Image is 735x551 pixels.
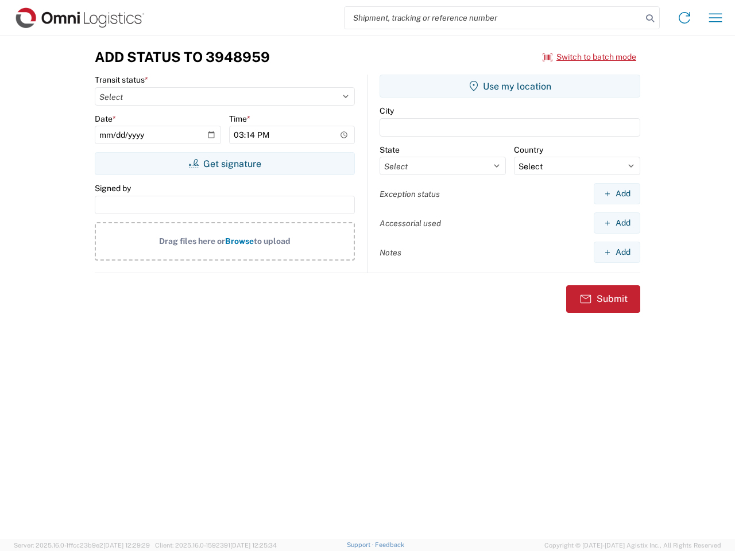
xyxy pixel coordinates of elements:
[594,183,640,204] button: Add
[514,145,543,155] label: Country
[95,152,355,175] button: Get signature
[229,114,250,124] label: Time
[95,49,270,65] h3: Add Status to 3948959
[225,236,254,246] span: Browse
[345,7,642,29] input: Shipment, tracking or reference number
[594,242,640,263] button: Add
[347,541,376,548] a: Support
[95,183,131,193] label: Signed by
[95,114,116,124] label: Date
[155,542,277,549] span: Client: 2025.16.0-1592391
[594,212,640,234] button: Add
[95,75,148,85] label: Transit status
[544,540,721,550] span: Copyright © [DATE]-[DATE] Agistix Inc., All Rights Reserved
[159,236,225,246] span: Drag files here or
[380,189,440,199] label: Exception status
[380,247,401,258] label: Notes
[230,542,277,549] span: [DATE] 12:25:34
[375,541,404,548] a: Feedback
[103,542,150,549] span: [DATE] 12:29:29
[566,285,640,313] button: Submit
[380,75,640,98] button: Use my location
[380,145,400,155] label: State
[14,542,150,549] span: Server: 2025.16.0-1ffcc23b9e2
[543,48,636,67] button: Switch to batch mode
[254,236,291,246] span: to upload
[380,106,394,116] label: City
[380,218,441,228] label: Accessorial used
